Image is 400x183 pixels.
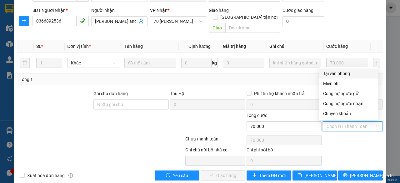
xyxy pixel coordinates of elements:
button: delete [20,58,30,68]
input: Ghi chú đơn hàng [93,99,169,109]
div: Chuyển khoản [323,110,375,117]
input: 0 [326,58,368,68]
div: Người nhận [91,7,147,14]
span: [PERSON_NAME] thay đổi [304,172,354,179]
span: Giao hàng [209,8,229,13]
label: Cước giao hàng [282,8,313,13]
span: 70 Nguyễn Hữu Huân [154,17,202,26]
button: plusThêm ĐH mới [247,170,291,180]
span: Chọn HT Thanh Toán [327,122,379,131]
button: checkGiao hàng [201,170,245,180]
span: printer [343,173,347,178]
button: exclamation-circleYêu cầu [155,170,199,180]
button: plus [373,58,380,68]
input: 0 [223,58,264,68]
span: VP Nhận [150,8,167,13]
div: SĐT Người Nhận [32,7,89,14]
div: Công nợ người gửi [323,90,375,97]
div: Chi phí nội bộ [247,146,322,156]
div: Ghi chú nội bộ nhà xe [185,146,245,156]
span: kg [212,58,218,68]
span: Tên hàng [124,44,143,49]
div: Cước gửi hàng sẽ được ghi vào công nợ của người gửi [319,89,378,99]
input: Cước giao hàng [282,16,324,26]
span: save [297,173,302,178]
div: Miễn phí [323,80,375,87]
label: Ghi chú đơn hàng [93,91,128,96]
div: Công nợ người nhận [323,100,375,107]
button: plus [19,16,29,26]
span: plus [252,173,257,178]
span: plus [19,18,29,23]
div: Tổng: 1 [20,76,155,83]
span: Phí thu hộ khách nhận trả [252,90,307,97]
span: Yêu cầu [173,172,188,179]
span: Đơn vị tính [67,44,91,49]
span: Cước hàng [326,44,348,49]
input: VD: Bàn, Ghế [124,58,176,68]
span: exclamation-circle [166,173,170,178]
span: Thu Hộ [170,91,184,96]
div: Tại văn phòng [323,70,375,77]
span: Giá trị hàng [223,44,246,49]
span: user-add [139,19,144,24]
span: Định lượng [188,44,211,49]
span: phone [80,18,85,23]
span: info-circle [68,173,73,178]
input: Dọc đường [225,23,280,33]
span: SL [36,44,41,49]
span: Tổng cước [247,113,267,118]
span: Thêm ĐH mới [259,172,286,179]
button: printer[PERSON_NAME] và In [338,170,383,180]
span: Giao [209,23,225,33]
span: Khác [71,58,115,68]
div: Chưa thanh toán [185,135,246,146]
input: Ghi Chú [269,58,321,68]
span: [PERSON_NAME] và In [350,172,394,179]
div: Cước gửi hàng sẽ được ghi vào công nợ của người nhận [319,99,378,109]
span: Xuất hóa đơn hàng [25,172,67,179]
button: save[PERSON_NAME] thay đổi [292,170,337,180]
th: Ghi chú [267,40,324,53]
span: [GEOGRAPHIC_DATA] tận nơi [218,14,280,21]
